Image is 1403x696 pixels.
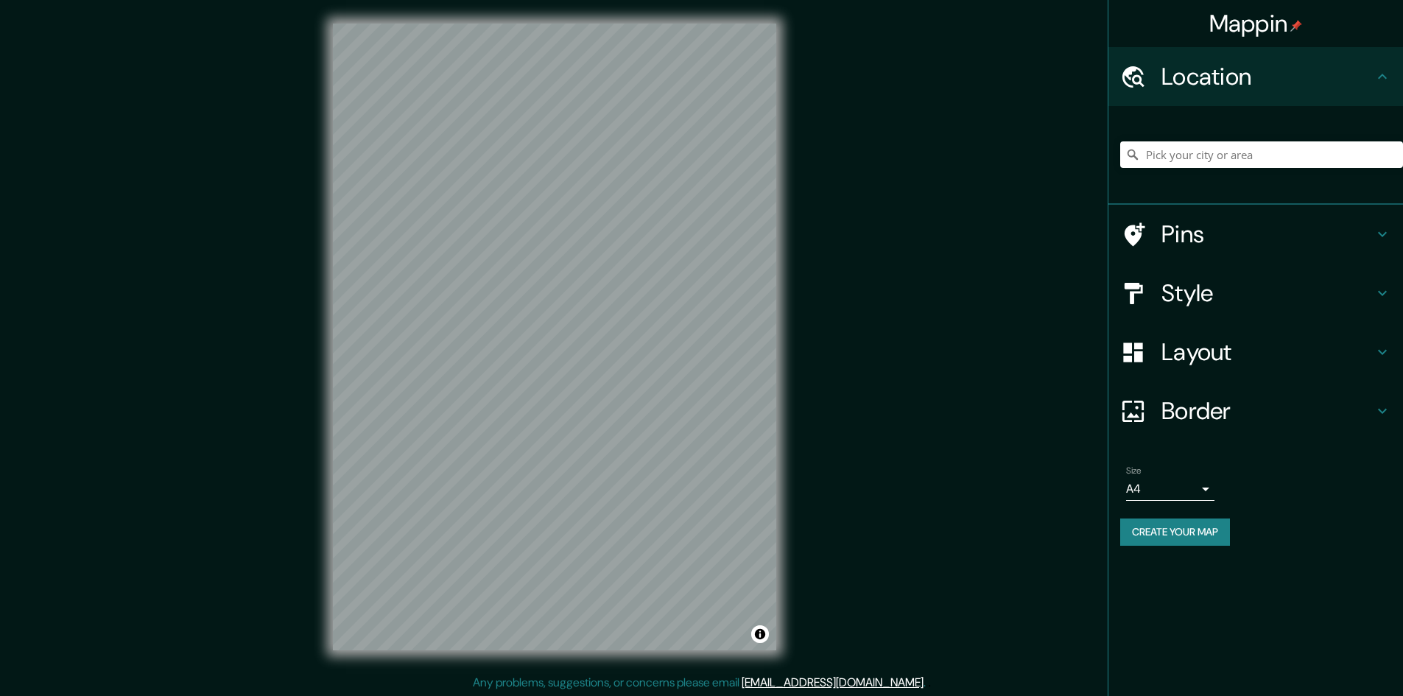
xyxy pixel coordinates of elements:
[1161,62,1374,91] h4: Location
[742,675,924,690] a: [EMAIL_ADDRESS][DOMAIN_NAME]
[1108,382,1403,440] div: Border
[1108,264,1403,323] div: Style
[1120,141,1403,168] input: Pick your city or area
[1161,337,1374,367] h4: Layout
[1161,219,1374,249] h4: Pins
[1108,205,1403,264] div: Pins
[1108,323,1403,382] div: Layout
[1126,465,1142,477] label: Size
[1209,9,1303,38] h4: Mappin
[926,674,928,692] div: .
[1161,396,1374,426] h4: Border
[1126,477,1214,501] div: A4
[473,674,926,692] p: Any problems, suggestions, or concerns please email .
[1290,20,1302,32] img: pin-icon.png
[1161,278,1374,308] h4: Style
[1272,639,1387,680] iframe: Help widget launcher
[1108,47,1403,106] div: Location
[1120,519,1230,546] button: Create your map
[928,674,931,692] div: .
[333,24,776,650] canvas: Map
[751,625,769,643] button: Toggle attribution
